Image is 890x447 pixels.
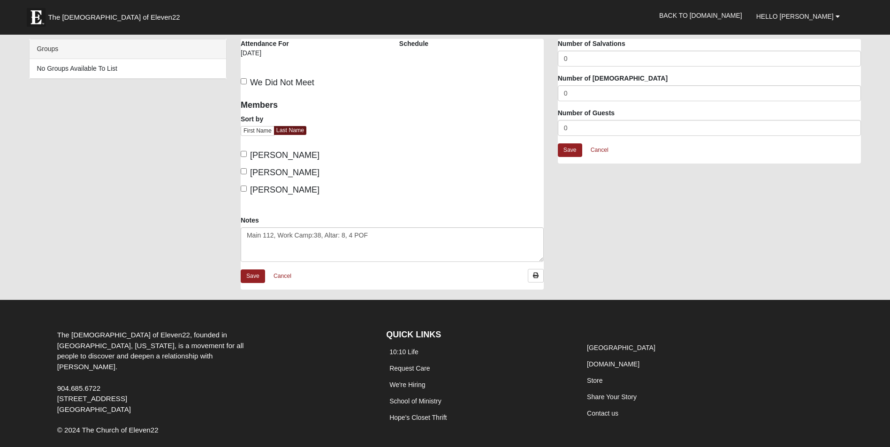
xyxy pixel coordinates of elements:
span: [GEOGRAPHIC_DATA] [57,405,131,413]
span: © 2024 The Church of Eleven22 [57,426,159,434]
label: Number of [DEMOGRAPHIC_DATA] [558,74,668,83]
a: Cancel [267,269,297,283]
a: Request Care [389,365,430,372]
span: [PERSON_NAME] [250,150,319,160]
input: [PERSON_NAME] [241,186,247,192]
a: [DOMAIN_NAME] [587,360,639,368]
a: Hope's Closet Thrift [389,414,447,421]
input: We Did Not Meet [241,78,247,84]
div: Groups [30,39,226,59]
span: [PERSON_NAME] [250,185,319,194]
a: Contact us [587,410,618,417]
a: Cancel [585,143,615,157]
a: The [DEMOGRAPHIC_DATA] of Eleven22 [22,3,210,27]
input: [PERSON_NAME] [241,151,247,157]
a: Last Name [274,126,306,135]
span: The [DEMOGRAPHIC_DATA] of Eleven22 [48,13,180,22]
label: Schedule [399,39,428,48]
label: Notes [241,216,259,225]
a: Save [241,269,265,283]
div: [DATE] [241,48,306,64]
h4: Members [241,100,385,111]
a: Store [587,377,602,384]
span: Hello [PERSON_NAME] [756,13,834,20]
span: We Did Not Meet [250,78,314,87]
a: [GEOGRAPHIC_DATA] [587,344,655,351]
h4: QUICK LINKS [386,330,570,340]
div: The [DEMOGRAPHIC_DATA] of Eleven22, founded in [GEOGRAPHIC_DATA], [US_STATE], is a movement for a... [50,330,270,415]
a: Hello [PERSON_NAME] [749,5,847,28]
li: No Groups Available To List [30,59,226,78]
input: [PERSON_NAME] [241,168,247,174]
label: Number of Guests [558,108,615,118]
textarea: Main 112, Work Camp:38, Altar: 8, 4 POF [241,227,544,262]
label: Number of Salvations [558,39,625,48]
a: Print Attendance Roster [528,269,544,283]
img: Eleven22 logo [27,8,46,27]
a: 10:10 Life [389,348,418,356]
a: Share Your Story [587,393,637,401]
a: School of Ministry [389,397,441,405]
a: First Name [241,126,274,136]
a: Back to [DOMAIN_NAME] [652,4,749,27]
span: [PERSON_NAME] [250,168,319,177]
label: Attendance For [241,39,289,48]
label: Sort by [241,114,263,124]
a: We're Hiring [389,381,425,388]
a: Save [558,143,582,157]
